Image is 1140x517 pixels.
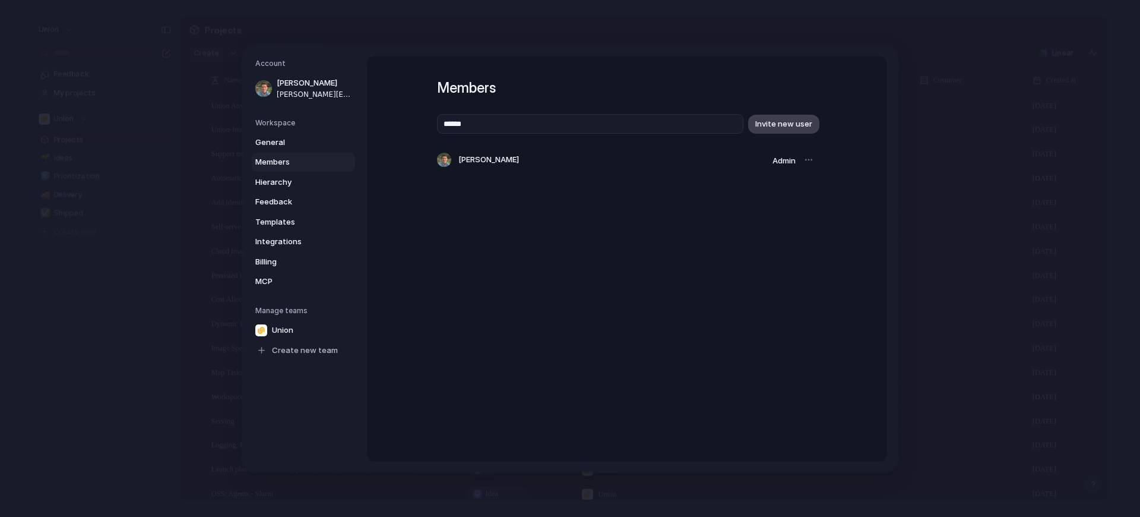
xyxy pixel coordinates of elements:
span: Templates [255,216,331,228]
a: Members [252,153,355,172]
h1: Members [437,77,817,99]
a: Templates [252,212,355,231]
span: Feedback [255,196,331,208]
a: Hierarchy [252,172,355,191]
a: Billing [252,252,355,271]
span: [PERSON_NAME] [277,77,353,89]
span: Create new team [272,344,338,356]
h5: Workspace [255,117,355,128]
a: Integrations [252,232,355,251]
h5: Account [255,58,355,69]
a: Feedback [252,193,355,212]
span: MCP [255,276,331,288]
button: Invite new user [748,114,819,133]
h5: Manage teams [255,305,355,316]
a: Create new team [252,341,355,360]
a: Union [252,320,355,339]
span: Members [255,156,331,168]
span: Invite new user [755,118,812,130]
a: [PERSON_NAME][PERSON_NAME][EMAIL_ADDRESS] [252,74,355,103]
span: General [255,136,331,148]
a: MCP [252,272,355,291]
span: [PERSON_NAME][EMAIL_ADDRESS] [277,89,353,99]
span: Union [272,324,293,336]
span: Billing [255,256,331,267]
span: Integrations [255,236,331,248]
span: Admin [772,156,796,165]
a: General [252,133,355,152]
span: Hierarchy [255,176,331,188]
span: [PERSON_NAME] [458,154,519,166]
